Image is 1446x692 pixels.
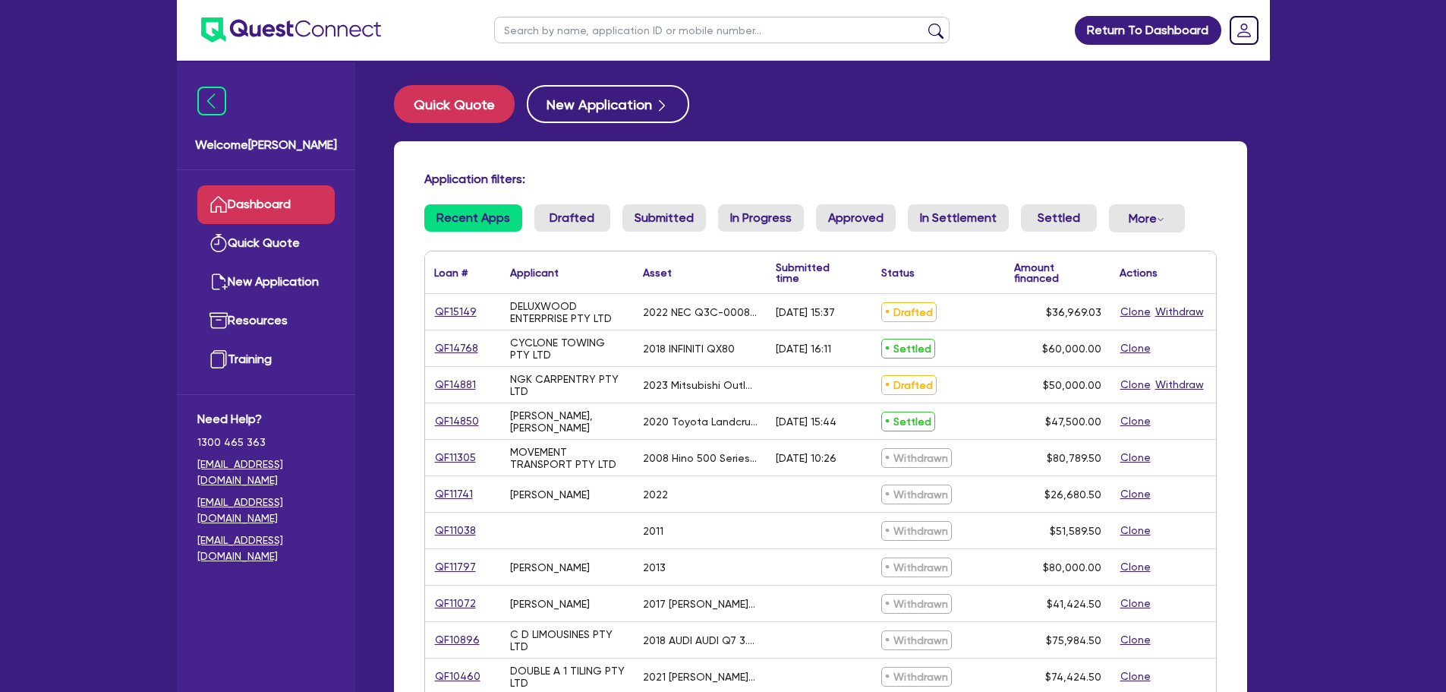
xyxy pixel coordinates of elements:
button: Clone [1120,340,1151,357]
span: Withdrawn [881,667,952,687]
button: Clone [1120,412,1151,430]
div: 2018 INFINITI QX80 [643,343,735,355]
a: QF15149 [434,303,477,321]
a: Dashboard [197,185,335,224]
div: [DATE] 16:11 [776,343,831,355]
span: Drafted [881,375,937,395]
span: $36,969.03 [1046,306,1101,318]
a: QF10896 [434,631,480,649]
button: Clone [1120,595,1151,612]
a: Return To Dashboard [1075,16,1221,45]
a: In Progress [718,204,804,232]
button: Dropdown toggle [1109,204,1185,232]
div: Amount financed [1014,262,1101,283]
div: Loan # [434,267,468,278]
div: [DATE] 15:37 [776,306,835,318]
button: Clone [1120,376,1151,393]
div: [PERSON_NAME] [510,488,590,501]
a: QF11038 [434,522,477,539]
button: Clone [1120,449,1151,466]
img: quick-quote [209,234,228,252]
a: QF14881 [434,376,477,393]
div: NGK CARPENTRY PTY LTD [510,373,625,397]
a: Dropdown toggle [1224,11,1264,50]
span: $74,424.50 [1045,671,1101,683]
a: QF11797 [434,558,477,576]
span: $80,789.50 [1047,452,1101,464]
button: Clone [1120,522,1151,539]
span: Withdrawn [881,485,952,504]
button: Clone [1120,631,1151,649]
div: 2018 AUDI AUDI Q7 3.0 TDI QUATTRO 4M MY18 4D WAGON DIESEL TURBO V6 2967 cc DTFI 8 SP AUTOMATIC TI... [643,634,758,646]
a: Submitted [622,204,706,232]
a: Quick Quote [197,224,335,263]
span: $47,500.00 [1045,416,1101,428]
div: [PERSON_NAME] [510,598,590,610]
div: 2008 Hino 500 Series Lazy Axle [643,452,758,464]
div: 2022 NEC Q3C-000850111 [643,306,758,318]
button: Clone [1120,558,1151,576]
span: Withdrawn [881,594,952,614]
div: DELUXWOOD ENTERPRISE PTY LTD [510,300,625,324]
span: $50,000.00 [1043,379,1101,391]
div: 2023 Mitsubishi Outlander GXL [643,379,758,391]
div: Actions [1120,267,1158,278]
div: C D LIMOUSINES PTY LTD [510,628,625,653]
div: CYCLONE TOWING PTY LTD [510,337,625,361]
a: QF11741 [434,485,474,503]
span: Withdrawn [881,448,952,468]
button: Withdraw [1155,303,1205,321]
a: Training [197,340,335,379]
span: Drafted [881,302,937,322]
span: $80,000.00 [1043,561,1101,574]
div: 2022 [643,488,668,501]
a: QF14850 [434,412,480,430]
div: 2013 [643,561,666,574]
span: $26,680.50 [1044,488,1101,501]
img: training [209,350,228,368]
a: [EMAIL_ADDRESS][DOMAIN_NAME] [197,495,335,526]
span: $60,000.00 [1042,343,1101,355]
a: Recent Apps [424,204,522,232]
span: Settled [881,412,935,431]
button: Clone [1120,668,1151,685]
span: $75,984.50 [1046,634,1101,646]
a: Settled [1021,204,1097,232]
img: resources [209,311,228,330]
div: [DATE] 10:26 [776,452,836,464]
input: Search by name, application ID or mobile number... [494,17,950,43]
span: Welcome [PERSON_NAME] [195,136,337,154]
div: Status [881,267,915,278]
div: MOVEMENT TRANSPORT PTY LTD [510,446,625,470]
img: quest-connect-logo-blue [201,17,381,43]
div: 2017 [PERSON_NAME] RANGER WILDTRAK 3.2 (4x4) PX MKII MY17 UPDATE DUAL CAB P/UP DIESEL TURBO 5 319... [643,598,758,610]
div: [PERSON_NAME] [510,561,590,574]
div: [PERSON_NAME], [PERSON_NAME] [510,409,625,434]
span: Withdrawn [881,521,952,541]
a: QF11305 [434,449,477,466]
a: [EMAIL_ADDRESS][DOMAIN_NAME] [197,457,335,488]
span: Withdrawn [881,558,952,577]
button: Withdraw [1155,376,1205,393]
a: Approved [816,204,896,232]
div: Applicant [510,267,559,278]
div: 2020 Toyota Landcrusier [PERSON_NAME] [643,416,758,428]
div: 2011 [643,525,663,537]
span: Need Help? [197,410,335,428]
a: QF11072 [434,595,477,612]
a: QF10460 [434,668,481,685]
div: Asset [643,267,672,278]
button: New Application [527,85,689,123]
a: Drafted [534,204,610,232]
a: New Application [197,263,335,302]
a: QF14768 [434,340,479,357]
span: $41,424.50 [1047,598,1101,610]
span: Settled [881,339,935,359]
button: Quick Quote [394,85,515,123]
a: Resources [197,302,335,340]
div: [DATE] 15:44 [776,416,836,428]
span: 1300 465 363 [197,434,335,450]
span: Withdrawn [881,630,952,650]
span: $51,589.50 [1050,525,1101,537]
